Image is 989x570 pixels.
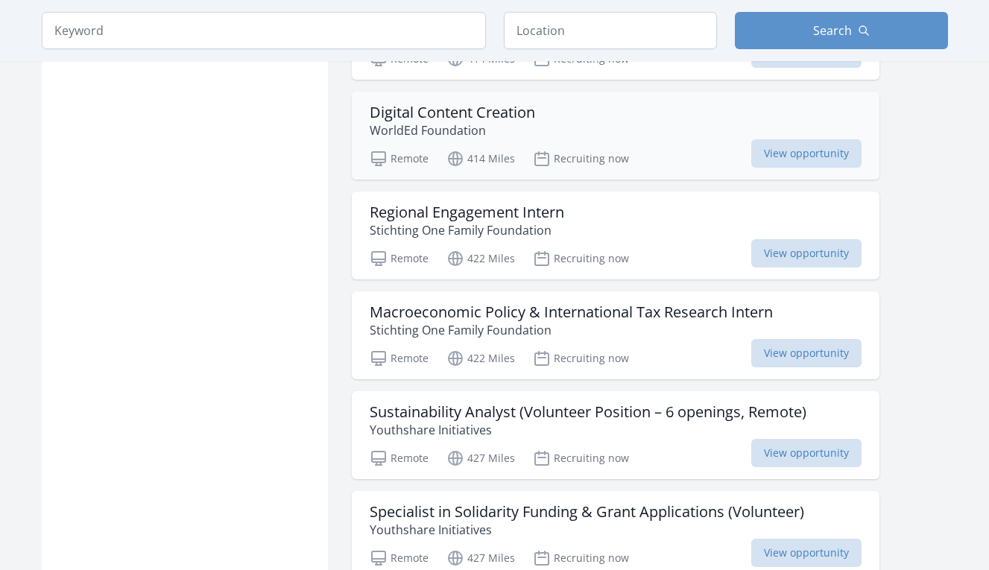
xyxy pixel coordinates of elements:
[751,439,862,467] span: View opportunity
[751,539,862,567] span: View opportunity
[751,239,862,267] span: View opportunity
[735,12,948,49] button: Search
[533,150,629,168] p: Recruiting now
[352,191,879,279] a: Regional Engagement Intern Stichting One Family Foundation Remote 422 Miles Recruiting now View o...
[446,150,515,168] p: 414 Miles
[751,139,862,168] span: View opportunity
[446,549,515,567] p: 427 Miles
[533,250,629,267] p: Recruiting now
[370,521,804,539] p: Youthshare Initiatives
[370,221,564,239] p: Stichting One Family Foundation
[533,449,629,467] p: Recruiting now
[352,291,879,379] a: Macroeconomic Policy & International Tax Research Intern Stichting One Family Foundation Remote 4...
[370,303,773,321] h3: Macroeconomic Policy & International Tax Research Intern
[352,92,879,180] a: Digital Content Creation WorldEd Foundation Remote 414 Miles Recruiting now View opportunity
[533,349,629,367] p: Recruiting now
[370,449,429,467] p: Remote
[370,321,773,339] p: Stichting One Family Foundation
[352,391,879,479] a: Sustainability Analyst (Volunteer Position – 6 openings, Remote) Youthshare Initiatives Remote 42...
[370,203,564,221] h3: Regional Engagement Intern
[370,549,429,567] p: Remote
[370,150,429,168] p: Remote
[370,503,804,521] h3: Specialist in Solidarity Funding & Grant Applications (Volunteer)
[446,449,515,467] p: 427 Miles
[446,349,515,367] p: 422 Miles
[370,349,429,367] p: Remote
[370,250,429,267] p: Remote
[813,22,852,39] span: Search
[370,403,806,421] h3: Sustainability Analyst (Volunteer Position – 6 openings, Remote)
[370,121,535,139] p: WorldEd Foundation
[533,549,629,567] p: Recruiting now
[504,12,717,49] input: Location
[370,104,535,121] h3: Digital Content Creation
[751,339,862,367] span: View opportunity
[42,12,486,49] input: Keyword
[370,421,806,439] p: Youthshare Initiatives
[446,250,515,267] p: 422 Miles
